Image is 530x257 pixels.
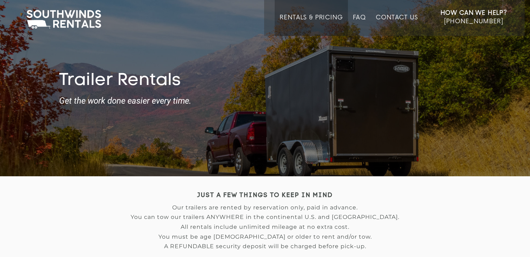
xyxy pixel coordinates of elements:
[59,243,471,250] p: A REFUNDABLE security deposit will be charged before pick-up.
[444,18,503,25] span: [PHONE_NUMBER]
[59,71,471,91] h1: Trailer Rentals
[59,214,471,220] p: You can tow our trailers ANYWHERE in the continental U.S. and [GEOGRAPHIC_DATA].
[197,192,333,198] strong: JUST A FEW THINGS TO KEEP IN MIND
[376,14,418,36] a: Contact Us
[59,204,471,211] p: Our trailers are rented by reservation only, paid in advance.
[441,9,507,31] a: How Can We Help? [PHONE_NUMBER]
[59,224,471,230] p: All rentals include unlimited mileage at no extra cost.
[59,96,471,105] strong: Get the work done easier every time.
[353,14,366,36] a: FAQ
[59,234,471,240] p: You must be age [DEMOGRAPHIC_DATA] or older to rent and/or tow.
[441,10,507,17] strong: How Can We Help?
[23,8,105,30] img: Southwinds Rentals Logo
[280,14,343,36] a: Rentals & Pricing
